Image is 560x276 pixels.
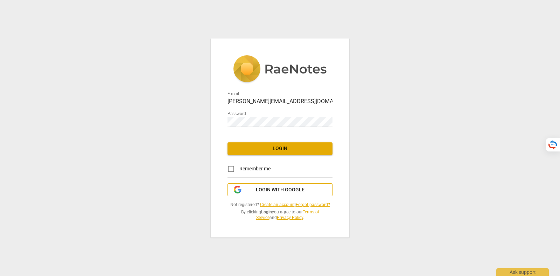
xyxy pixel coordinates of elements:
span: Login [233,145,327,152]
span: Remember me [239,165,271,172]
span: Not registered? | [227,202,332,208]
button: Login [227,142,332,155]
b: Login [261,210,272,214]
a: Privacy Policy [277,215,303,220]
label: Password [227,112,246,116]
img: 5ac2273c67554f335776073100b6d88f.svg [233,55,327,84]
a: Create an account [260,202,295,207]
div: Ask support [496,268,549,276]
a: Terms of Service [256,210,319,220]
a: Forgot password? [296,202,330,207]
button: Login with Google [227,183,332,197]
span: By clicking you agree to our and . [227,209,332,221]
span: Login with Google [256,186,304,193]
label: E-mail [227,92,239,96]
